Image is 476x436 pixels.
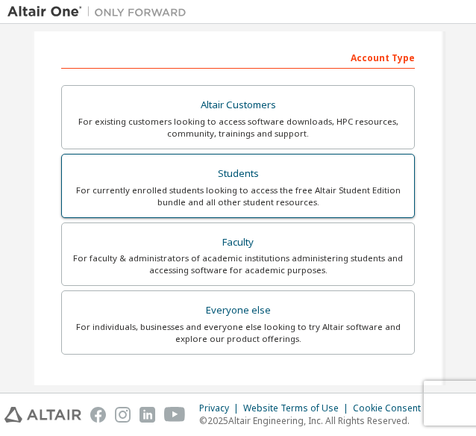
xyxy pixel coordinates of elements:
[71,300,405,321] div: Everyone else
[164,407,186,423] img: youtube.svg
[71,116,405,140] div: For existing customers looking to access software downloads, HPC resources, community, trainings ...
[71,184,405,208] div: For currently enrolled students looking to access the free Altair Student Edition bundle and all ...
[61,377,415,401] div: Your Profile
[115,407,131,423] img: instagram.svg
[71,232,405,253] div: Faculty
[90,407,106,423] img: facebook.svg
[71,95,405,116] div: Altair Customers
[71,252,405,276] div: For faculty & administrators of academic institutions administering students and accessing softwa...
[140,407,155,423] img: linkedin.svg
[4,407,81,423] img: altair_logo.svg
[353,402,430,414] div: Cookie Consent
[71,321,405,345] div: For individuals, businesses and everyone else looking to try Altair software and explore our prod...
[199,414,430,427] p: © 2025 Altair Engineering, Inc. All Rights Reserved.
[7,4,194,19] img: Altair One
[199,402,243,414] div: Privacy
[61,45,415,69] div: Account Type
[71,163,405,184] div: Students
[243,402,353,414] div: Website Terms of Use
